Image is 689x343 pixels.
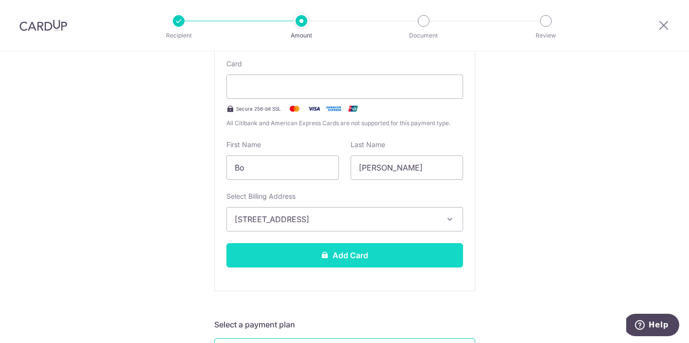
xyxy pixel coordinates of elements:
[226,243,463,267] button: Add Card
[304,103,324,114] img: Visa
[265,31,337,40] p: Amount
[226,155,339,180] input: Cardholder First Name
[626,314,679,338] iframe: Opens a widget where you can find more information
[214,319,475,330] h5: Select a payment plan
[351,155,463,180] input: Cardholder Last Name
[19,19,67,31] img: CardUp
[143,31,215,40] p: Recipient
[226,207,463,231] button: [STREET_ADDRESS]
[343,103,363,114] img: .alt.unionpay
[324,103,343,114] img: .alt.amex
[351,140,385,150] label: Last Name
[285,103,304,114] img: Mastercard
[235,213,437,225] span: [STREET_ADDRESS]
[510,31,582,40] p: Review
[236,105,281,113] span: Secure 256-bit SSL
[226,59,242,69] label: Card
[226,191,296,201] label: Select Billing Address
[226,140,261,150] label: First Name
[388,31,460,40] p: Document
[235,81,455,93] iframe: Secure card payment input frame
[226,118,463,128] span: All Citibank and American Express Cards are not supported for this payment type.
